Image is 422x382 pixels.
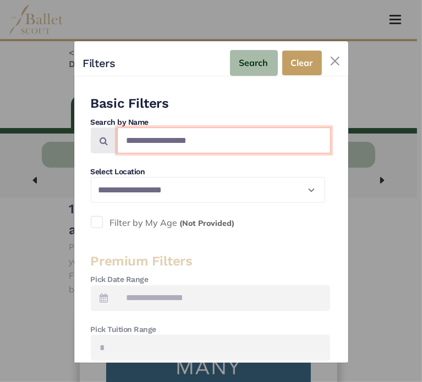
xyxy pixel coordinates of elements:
button: Search [230,50,278,76]
small: (Not Provided) [180,218,235,228]
h3: Basic Filters [91,95,330,112]
h4: Pick Tuition Range [91,324,330,335]
h4: Pick Date Range [91,274,330,285]
h4: Search by Name [91,117,330,128]
button: Clear [282,51,322,75]
h4: Filters [83,54,116,72]
h4: Select Location [91,167,330,178]
h3: Premium Filters [91,253,330,270]
button: Close [326,52,344,70]
input: Search by names... [117,128,331,153]
label: Filter by My Age [91,216,330,230]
